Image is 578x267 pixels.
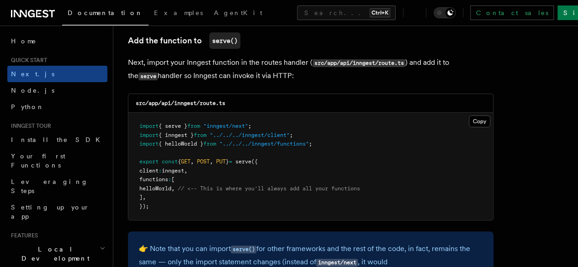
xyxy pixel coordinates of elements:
[68,9,143,16] span: Documentation
[128,56,493,83] p: Next, import your Inngest function in the routes handler ( ) and add it to the handler so Inngest...
[226,158,229,165] span: }
[214,9,262,16] span: AgentKit
[136,100,225,106] code: src/app/api/inngest/route.ts
[154,9,203,16] span: Examples
[297,5,396,20] button: Search...Ctrl+K
[139,185,171,192] span: helloWorld
[139,203,149,209] span: });
[235,158,251,165] span: serve
[248,123,251,129] span: ;
[203,123,248,129] span: "inngest/next"
[171,176,175,183] span: [
[7,241,107,267] button: Local Development
[159,123,187,129] span: { serve }
[309,141,312,147] span: ;
[313,59,405,67] code: src/app/api/inngest/route.ts
[470,5,554,20] a: Contact sales
[370,8,390,17] kbd: Ctrl+K
[11,204,90,220] span: Setting up your app
[210,158,213,165] span: ,
[168,176,171,183] span: :
[209,32,240,49] code: serve()
[181,158,191,165] span: GET
[219,141,309,147] span: "../../../inngest/functions"
[7,33,107,49] a: Home
[178,158,181,165] span: {
[184,168,187,174] span: ,
[159,141,203,147] span: { helloWorld }
[128,32,240,49] a: Add the function toserve()
[290,132,293,138] span: ;
[7,173,107,199] a: Leveraging Steps
[11,103,44,110] span: Python
[210,132,290,138] span: "../../../inngest/client"
[231,246,256,253] code: serve()
[139,168,159,174] span: client
[231,244,256,253] a: serve()
[143,194,146,200] span: ,
[178,185,360,192] span: // <-- This is where you'll always add all your functions
[7,232,38,239] span: Features
[316,259,358,267] code: inngest/next
[251,158,258,165] span: ({
[139,141,159,147] span: import
[7,199,107,225] a: Setting up your app
[11,178,88,194] span: Leveraging Steps
[62,3,148,26] a: Documentation
[159,132,194,138] span: { inngest }
[139,123,159,129] span: import
[187,123,200,129] span: from
[469,115,490,127] button: Copy
[194,132,207,138] span: from
[191,158,194,165] span: ,
[139,176,168,183] span: functions
[229,158,232,165] span: =
[7,57,47,64] span: Quick start
[7,131,107,148] a: Install the SDK
[139,194,143,200] span: ]
[208,3,268,25] a: AgentKit
[162,158,178,165] span: const
[7,148,107,173] a: Your first Functions
[162,168,184,174] span: inngest
[148,3,208,25] a: Examples
[7,245,100,263] span: Local Development
[7,66,107,82] a: Next.js
[203,141,216,147] span: from
[11,87,54,94] span: Node.js
[11,152,65,169] span: Your first Functions
[138,73,158,80] code: serve
[7,122,51,130] span: Inngest tour
[197,158,210,165] span: POST
[159,168,162,174] span: :
[7,99,107,115] a: Python
[171,185,175,192] span: ,
[11,136,106,143] span: Install the SDK
[139,158,159,165] span: export
[7,82,107,99] a: Node.js
[216,158,226,165] span: PUT
[139,132,159,138] span: import
[11,37,37,46] span: Home
[11,70,54,78] span: Next.js
[434,7,456,18] button: Toggle dark mode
